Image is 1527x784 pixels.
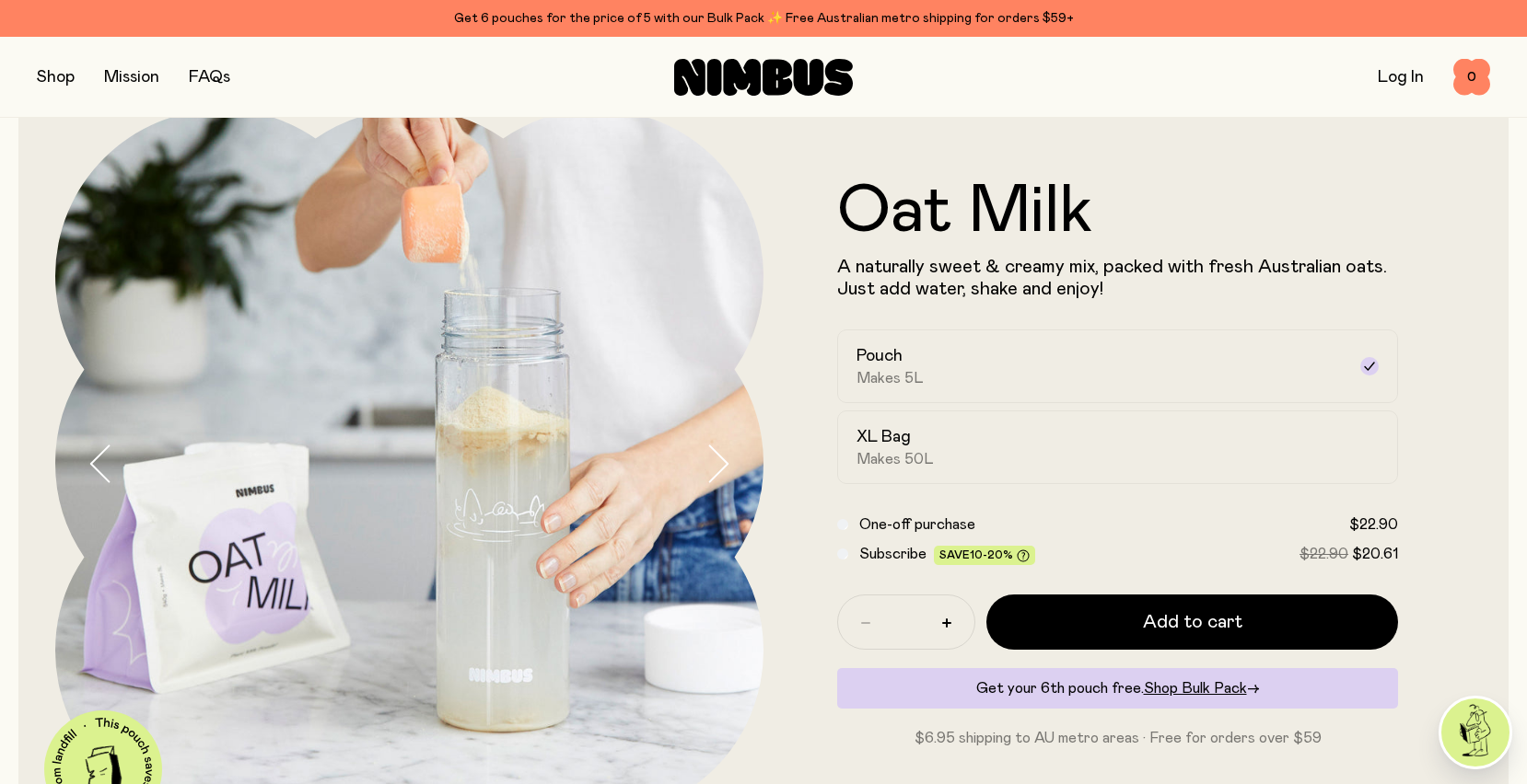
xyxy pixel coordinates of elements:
a: FAQs [189,69,230,86]
span: Save [939,549,1030,563]
span: One-off purchase [859,517,975,532]
span: $22.90 [1300,547,1348,561]
a: Shop Bulk Pack→ [1144,681,1260,696]
p: $6.95 shipping to AU metro areas · Free for orders over $59 [837,727,1398,749]
p: A naturally sweet & creamy mix, packed with fresh Australian oats. Just add water, shake and enjoy! [837,256,1398,300]
span: $20.61 [1352,547,1398,561]
h2: Pouch [857,345,903,367]
h2: XL Bag [857,426,911,448]
span: $22.90 [1349,517,1398,532]
span: Add to cart [1143,609,1242,635]
button: 0 [1453,59,1490,96]
div: Get your 6th pouch free. [837,668,1398,709]
div: Get 6 pouches for the price of 5 with our Bulk Pack ✨ Free Australian metro shipping for orders $59+ [37,7,1490,29]
h1: Oat Milk [837,179,1398,245]
span: Shop Bulk Pack [1144,681,1247,696]
button: Add to cart [986,594,1398,650]
span: Makes 5L [857,369,924,387]
span: Subscribe [859,547,927,561]
span: Makes 50L [857,450,934,468]
img: agent [1441,698,1510,767]
a: Mission [104,69,159,86]
a: Log In [1378,69,1424,86]
span: 10-20% [970,549,1013,560]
